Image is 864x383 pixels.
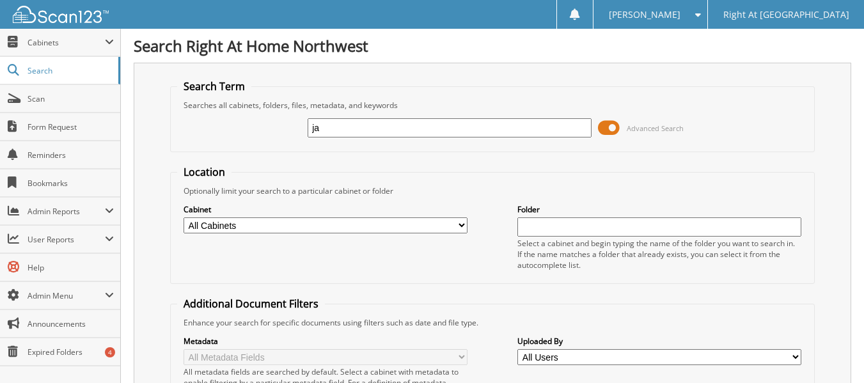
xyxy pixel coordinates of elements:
span: Form Request [27,121,114,132]
legend: Additional Document Filters [177,297,325,311]
span: Search [27,65,112,76]
span: Cabinets [27,37,105,48]
span: Announcements [27,318,114,329]
div: 4 [105,347,115,357]
span: Admin Reports [27,206,105,217]
span: Help [27,262,114,273]
div: Select a cabinet and begin typing the name of the folder you want to search in. If the name match... [517,238,801,270]
label: Folder [517,204,801,215]
legend: Search Term [177,79,251,93]
legend: Location [177,165,232,179]
img: scan123-logo-white.svg [13,6,109,23]
label: Uploaded By [517,336,801,347]
iframe: Chat Widget [800,322,864,383]
span: Admin Menu [27,290,105,301]
span: Reminders [27,150,114,160]
span: Scan [27,93,114,104]
div: Enhance your search for specific documents using filters such as date and file type. [177,317,808,328]
div: Optionally limit your search to a particular cabinet or folder [177,185,808,196]
span: [PERSON_NAME] [609,11,680,19]
span: Advanced Search [627,123,684,133]
span: User Reports [27,234,105,245]
span: Expired Folders [27,347,114,357]
label: Cabinet [184,204,467,215]
h1: Search Right At Home Northwest [134,35,851,56]
div: Searches all cabinets, folders, files, metadata, and keywords [177,100,808,111]
span: Right At [GEOGRAPHIC_DATA] [723,11,849,19]
span: Bookmarks [27,178,114,189]
label: Metadata [184,336,467,347]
